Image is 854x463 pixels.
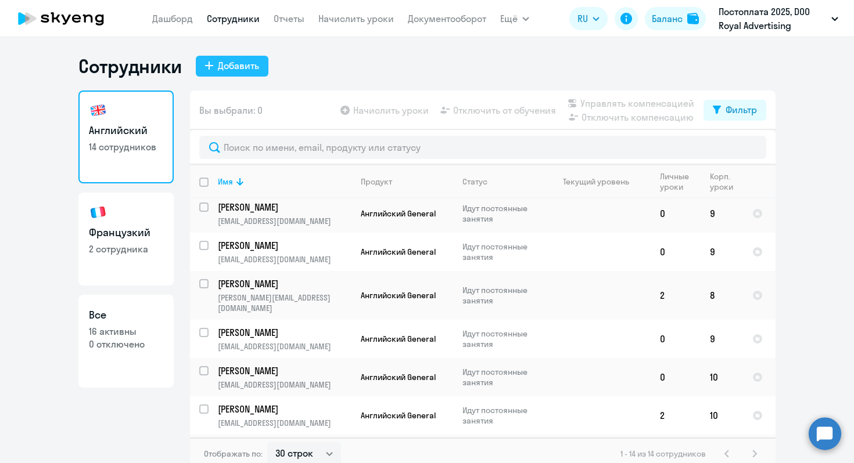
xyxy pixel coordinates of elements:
td: 10 [701,396,743,435]
p: [EMAIL_ADDRESS][DOMAIN_NAME] [218,379,351,390]
p: [PERSON_NAME][EMAIL_ADDRESS][DOMAIN_NAME] [218,292,351,313]
p: Идут постоянные занятия [462,328,542,349]
td: 0 [651,233,701,271]
span: RU [577,12,588,26]
td: 2 [651,396,701,435]
p: 0 отключено [89,338,163,350]
a: [PERSON_NAME] [218,326,351,339]
span: Английский General [361,372,436,382]
p: Идут постоянные занятия [462,203,542,224]
td: 8 [701,271,743,320]
a: [PERSON_NAME] [218,364,351,377]
span: Ещё [500,12,518,26]
p: [PERSON_NAME] [218,201,349,214]
span: Английский General [361,247,436,257]
h3: Французкий [89,225,163,240]
p: 14 сотрудников [89,140,163,153]
h3: Английский [89,123,163,138]
a: [PERSON_NAME] [218,239,351,252]
p: [PERSON_NAME] [218,403,349,415]
button: Ещё [500,7,529,30]
span: 1 - 14 из 14 сотрудников [620,448,706,459]
p: [PERSON_NAME] [218,277,349,290]
span: Вы выбрали: 0 [199,103,263,117]
span: Английский General [361,208,436,219]
td: 0 [651,320,701,358]
p: 16 активны [89,325,163,338]
p: [EMAIL_ADDRESS][DOMAIN_NAME] [218,216,351,226]
a: [PERSON_NAME] [218,201,351,214]
div: Личные уроки [660,171,700,192]
div: Баланс [652,12,683,26]
a: Документооборот [408,13,486,24]
div: Корп. уроки [710,171,735,192]
input: Поиск по имени, email, продукту или статусу [199,136,766,159]
div: Продукт [361,176,453,187]
div: Текущий уровень [563,176,629,187]
a: Английский14 сотрудников [78,91,174,183]
div: Личные уроки [660,171,692,192]
a: Французкий2 сотрудника [78,193,174,285]
span: Английский General [361,410,436,421]
div: Фильтр [726,103,757,117]
div: Корп. уроки [710,171,742,192]
p: [PERSON_NAME] [218,364,349,377]
button: Балансbalance [645,7,706,30]
td: 0 [651,194,701,233]
div: Добавить [218,59,259,73]
p: [EMAIL_ADDRESS][DOMAIN_NAME] [218,341,351,352]
p: [EMAIL_ADDRESS][DOMAIN_NAME] [218,254,351,265]
td: 9 [701,320,743,358]
td: 9 [701,194,743,233]
div: Имя [218,176,233,187]
p: Идут постоянные занятия [462,405,542,426]
a: Начислить уроки [318,13,394,24]
div: Статус [462,176,487,187]
span: Отображать по: [204,448,263,459]
p: Идут постоянные занятия [462,367,542,388]
a: Дашборд [152,13,193,24]
p: 2 сотрудника [89,243,163,255]
span: Английский General [361,290,436,301]
button: Фильтр [704,100,766,121]
button: Постоплата 2025, DOO Royal Advertising [713,5,844,32]
td: 2 [651,271,701,320]
div: Продукт [361,176,392,187]
h1: Сотрудники [78,55,182,78]
td: 0 [651,358,701,396]
img: english [89,101,107,120]
span: Английский General [361,334,436,344]
a: Все16 активны0 отключено [78,295,174,388]
p: [PERSON_NAME] [218,326,349,339]
a: Сотрудники [207,13,260,24]
p: Постоплата 2025, DOO Royal Advertising [719,5,827,32]
h3: Все [89,308,163,323]
p: Идут постоянные занятия [462,241,542,262]
div: Имя [218,176,351,187]
p: Идут постоянные занятия [462,285,542,306]
td: 10 [701,358,743,396]
a: Отчеты [274,13,304,24]
a: [PERSON_NAME] [218,277,351,290]
p: [EMAIL_ADDRESS][DOMAIN_NAME] [218,418,351,428]
td: 9 [701,233,743,271]
button: RU [569,7,608,30]
div: Текущий уровень [552,176,650,187]
img: balance [687,13,699,24]
div: Статус [462,176,542,187]
a: [PERSON_NAME] [218,403,351,415]
p: [PERSON_NAME] [218,239,349,252]
img: french [89,203,107,222]
button: Добавить [196,56,268,77]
